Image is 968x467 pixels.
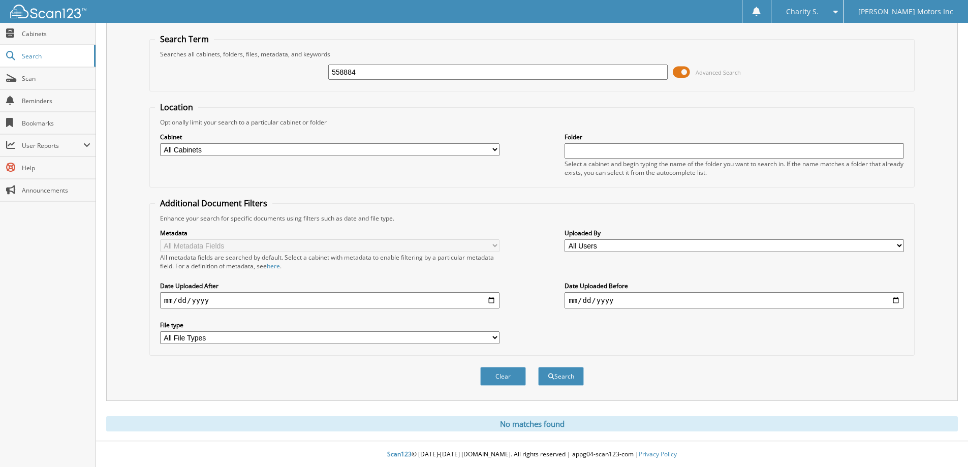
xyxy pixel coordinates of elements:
span: Reminders [22,97,90,105]
div: All metadata fields are searched by default. Select a cabinet with metadata to enable filtering b... [160,253,499,270]
label: File type [160,321,499,329]
iframe: Chat Widget [917,418,968,467]
span: [PERSON_NAME] Motors Inc [858,9,953,15]
label: Folder [565,133,904,141]
span: Announcements [22,186,90,195]
label: Date Uploaded Before [565,282,904,290]
div: Select a cabinet and begin typing the name of the folder you want to search in. If the name match... [565,160,904,177]
span: Scan [22,74,90,83]
label: Metadata [160,229,499,237]
span: Help [22,164,90,172]
label: Cabinet [160,133,499,141]
div: Searches all cabinets, folders, files, metadata, and keywords [155,50,909,58]
legend: Search Term [155,34,214,45]
a: here [267,262,280,270]
label: Date Uploaded After [160,282,499,290]
input: end [565,292,904,308]
span: Bookmarks [22,119,90,128]
span: Search [22,52,89,60]
legend: Location [155,102,198,113]
span: Cabinets [22,29,90,38]
div: No matches found [106,416,958,431]
a: Privacy Policy [639,450,677,458]
img: scan123-logo-white.svg [10,5,86,18]
legend: Additional Document Filters [155,198,272,209]
span: Advanced Search [696,69,741,76]
span: Charity S. [786,9,819,15]
span: Scan123 [387,450,412,458]
input: start [160,292,499,308]
div: Optionally limit your search to a particular cabinet or folder [155,118,909,127]
label: Uploaded By [565,229,904,237]
button: Search [538,367,584,386]
div: Enhance your search for specific documents using filters such as date and file type. [155,214,909,223]
div: © [DATE]-[DATE] [DOMAIN_NAME]. All rights reserved | appg04-scan123-com | [96,442,968,467]
span: User Reports [22,141,83,150]
button: Clear [480,367,526,386]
